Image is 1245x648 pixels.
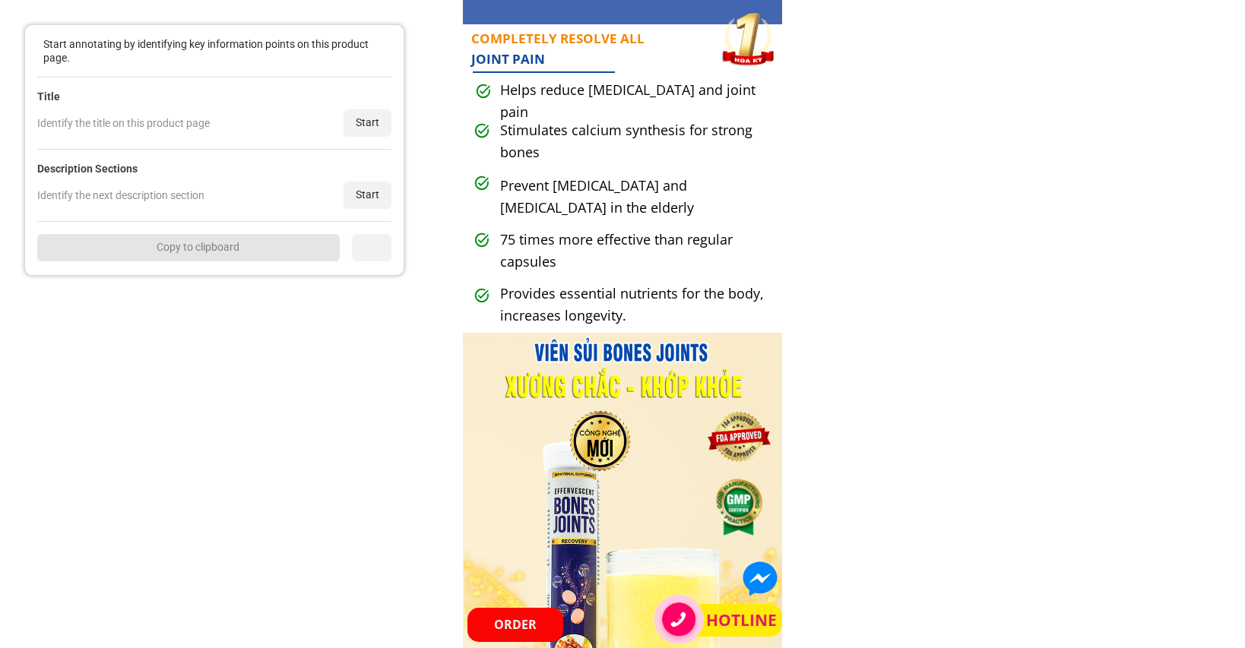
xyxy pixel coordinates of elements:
font: Stimulates calcium synthesis for strong bones [500,121,752,161]
div: Identify the title on this product page [37,116,210,130]
font: Provides essential nutrients for the body, increases longevity. [500,284,764,324]
font: Helps reduce [MEDICAL_DATA] and joint pain [500,81,756,121]
a: HOTLINE [706,608,781,634]
div: Start annotating by identifying key information points on this product page. [43,37,370,65]
div: Start [344,109,391,137]
div: Start [344,182,391,209]
div: Description Sections [37,162,138,175]
font: Prevent [MEDICAL_DATA] and [MEDICAL_DATA] in the elderly [500,176,694,217]
font: COMPLETELY RESOLVE ALL [471,30,645,47]
div: Identify the next description section [37,188,204,202]
div: Title [37,90,60,103]
font: ORDER [494,616,537,633]
font: 75 times more effective than regular capsules [500,230,733,270]
font: JOINT PAIN [471,50,545,68]
div: Copy to clipboard [37,234,340,261]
